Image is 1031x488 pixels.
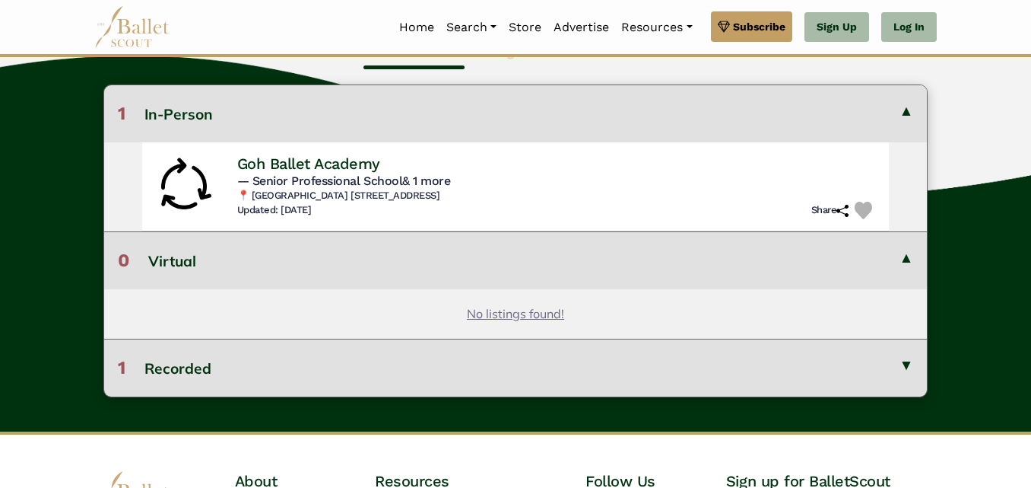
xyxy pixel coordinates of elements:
span: Subscribe [733,18,785,35]
a: & 1 more [402,174,450,188]
h6: Share [811,204,849,217]
span: 1 [118,357,125,378]
h4: Goh Ballet Academy [237,154,380,174]
u: No listings found! [467,306,564,321]
a: Search [440,11,503,43]
a: Subscribe [711,11,792,42]
span: — Senior Professional School [237,174,451,188]
img: gem.svg [718,18,730,35]
h6: Updated: [DATE] [237,204,312,217]
button: 1Recorded [104,339,928,396]
button: 0Virtual [104,231,928,289]
a: Home [393,11,440,43]
span: 0 [118,250,129,271]
a: Advertise [547,11,615,43]
button: 1In-Person [104,85,928,142]
b: Auditions [385,45,443,59]
b: Jobs [602,45,632,59]
h6: 📍 [GEOGRAPHIC_DATA] [STREET_ADDRESS] [237,190,878,203]
a: Log In [881,12,937,43]
img: Rolling Audition [154,156,214,217]
span: 1 [118,103,125,124]
a: Resources [615,11,698,43]
a: Store [503,11,547,43]
a: Sign Up [804,12,869,43]
b: Programs [486,45,544,59]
